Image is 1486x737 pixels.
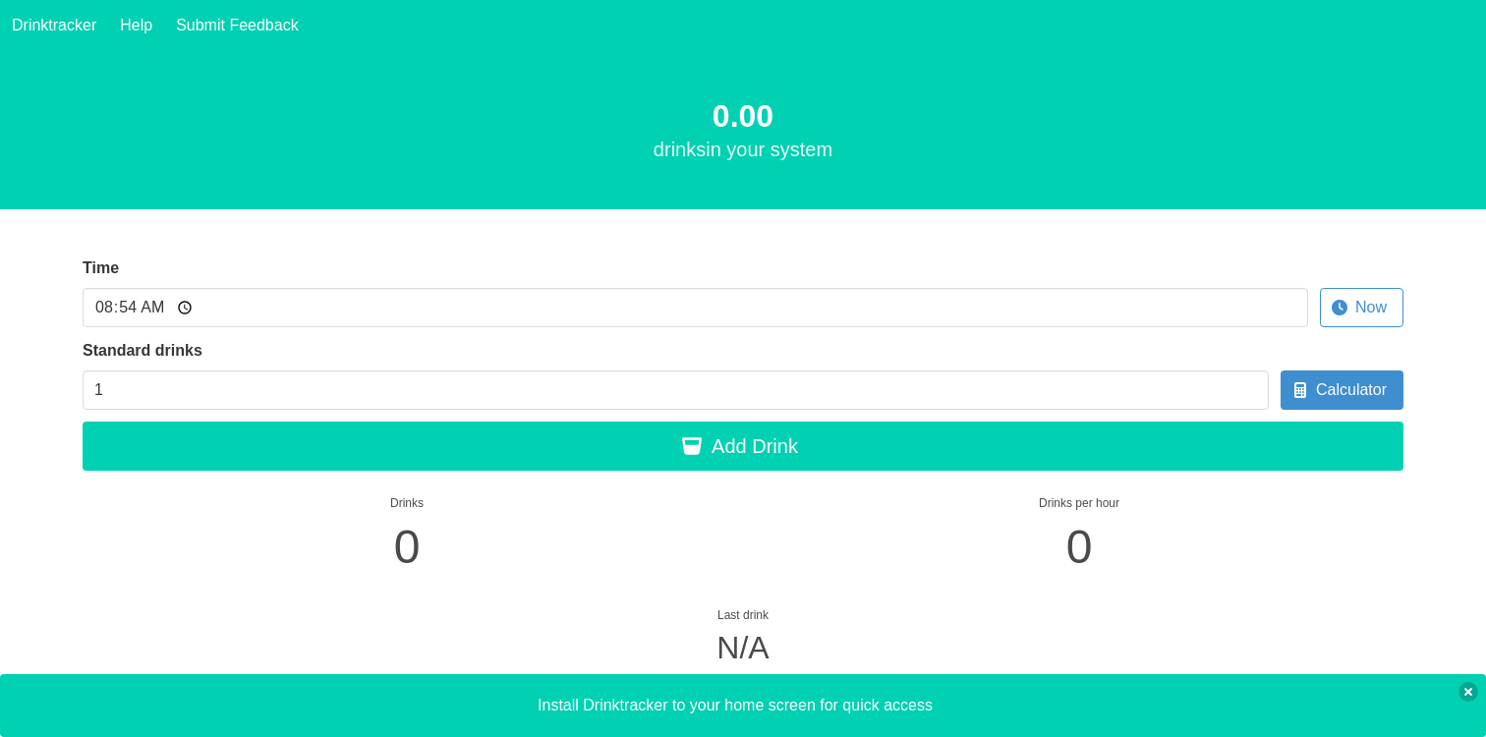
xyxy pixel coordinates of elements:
div: 0 [755,512,1403,583]
button: Now [1320,288,1403,327]
span: Now [1355,296,1387,319]
button: Calculator [1281,370,1403,410]
p: Install Drinktracker to your home screen for quick access [24,694,1447,717]
div: 0 [83,512,731,583]
h1: 0.00 [83,98,1403,134]
div: Last drink [83,606,1403,624]
label: Standard drinks [83,339,1403,363]
span: Add Drink [712,431,798,461]
div: Drinks [83,494,731,512]
div: N/A [83,624,1403,671]
button: Add Drink [83,422,1403,471]
h2: drink s in your system [83,138,1403,162]
span: Calculator [1316,378,1387,402]
label: Time [83,256,1403,280]
div: Drinks per hour [755,494,1403,512]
